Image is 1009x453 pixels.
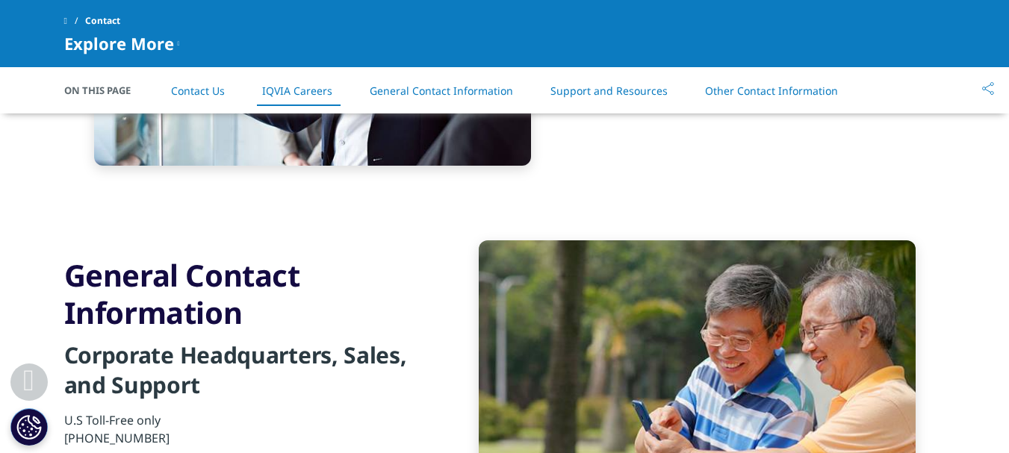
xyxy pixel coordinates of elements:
[85,7,120,34] span: Contact
[10,408,48,446] button: Cookies Settings
[171,84,225,98] a: Contact Us
[64,257,426,331] h3: General Contact Information
[262,84,332,98] a: IQVIA Careers
[64,34,174,52] span: Explore More
[550,84,668,98] a: Support and Resources
[64,340,426,411] h4: Corporate Headquarters, Sales, and Support
[370,84,513,98] a: General Contact Information
[705,84,838,98] a: Other Contact Information
[64,83,146,98] span: On This Page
